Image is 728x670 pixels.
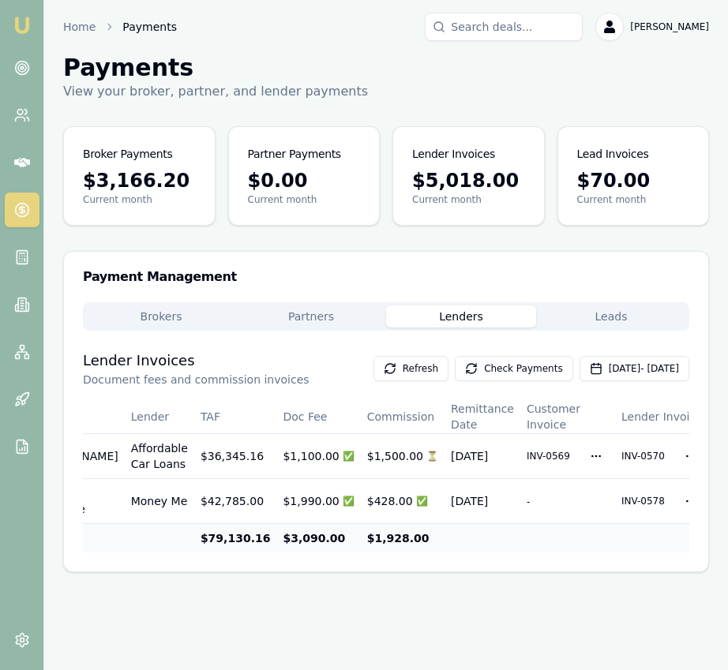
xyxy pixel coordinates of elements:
[367,530,438,546] div: $1,928.00
[236,305,386,328] button: Partners
[122,19,177,35] span: Payments
[367,448,438,464] div: $1,500.00
[520,400,615,434] th: Customer Invoice
[83,146,172,162] h3: Broker Payments
[445,434,520,479] td: [DATE]
[63,19,96,35] a: Home
[86,305,236,328] button: Brokers
[630,21,709,33] span: [PERSON_NAME]
[367,493,438,509] div: $428.00
[412,168,525,193] div: $5,018.00
[386,305,536,328] button: Lenders
[416,495,428,507] span: Payment Received
[83,350,310,372] h3: Lender Invoices
[577,146,649,162] h3: Lead Invoices
[83,168,196,193] div: $3,166.20
[426,450,438,462] span: Payment Pending
[527,450,577,462] span: DB ID: cmf5045yr000gchwsc5mpsvqa Xero ID: 2ba37598-6242-4775-923f-db172b11d3ff
[621,495,672,507] span: DB ID: cmf9kedlm002o1ew5hsbrnqjl Xero ID: 78fe4546-18c2-4e9c-86d8-d3d4e18314fc
[63,54,368,82] h1: Payments
[527,496,530,507] span: -
[445,400,520,434] th: Remittance Date
[83,193,196,206] p: Current month
[125,479,194,524] td: Money Me
[343,495,355,507] span: Payment Received
[577,193,690,206] p: Current month
[283,493,354,509] div: $1,990.00
[412,146,495,162] h3: Lender Invoices
[445,479,520,524] td: [DATE]
[13,16,32,35] img: emu-icon-u.png
[455,356,573,381] button: Check Payments
[283,530,354,546] div: $3,090.00
[63,82,368,101] p: View your broker, partner, and lender payments
[63,19,177,35] nav: breadcrumb
[201,448,271,464] div: $36,345.16
[83,372,310,387] p: Document fees and commission invoices
[343,450,355,462] span: Payment Received
[125,400,194,434] th: Lender
[276,400,360,434] th: Doc Fee
[194,400,277,434] th: TAF
[83,271,689,283] h3: Payment Management
[201,493,271,509] div: $42,785.00
[201,530,271,546] div: $79,130.16
[580,356,689,381] button: [DATE]- [DATE]
[373,356,448,381] button: Refresh
[125,434,194,479] td: Affordable Car Loans
[283,448,354,464] div: $1,100.00
[361,400,445,434] th: Commission
[621,450,672,462] span: DB ID: cmf5047am000kchwsyw06movm Xero ID: c2bacf87-9dff-4349-af65-863348fde69c
[615,400,710,434] th: Lender Invoice
[412,193,525,206] p: Current month
[248,168,361,193] div: $0.00
[248,146,341,162] h3: Partner Payments
[536,305,686,328] button: Leads
[425,13,583,41] input: Search deals
[248,193,361,206] p: Current month
[577,168,690,193] div: $70.00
